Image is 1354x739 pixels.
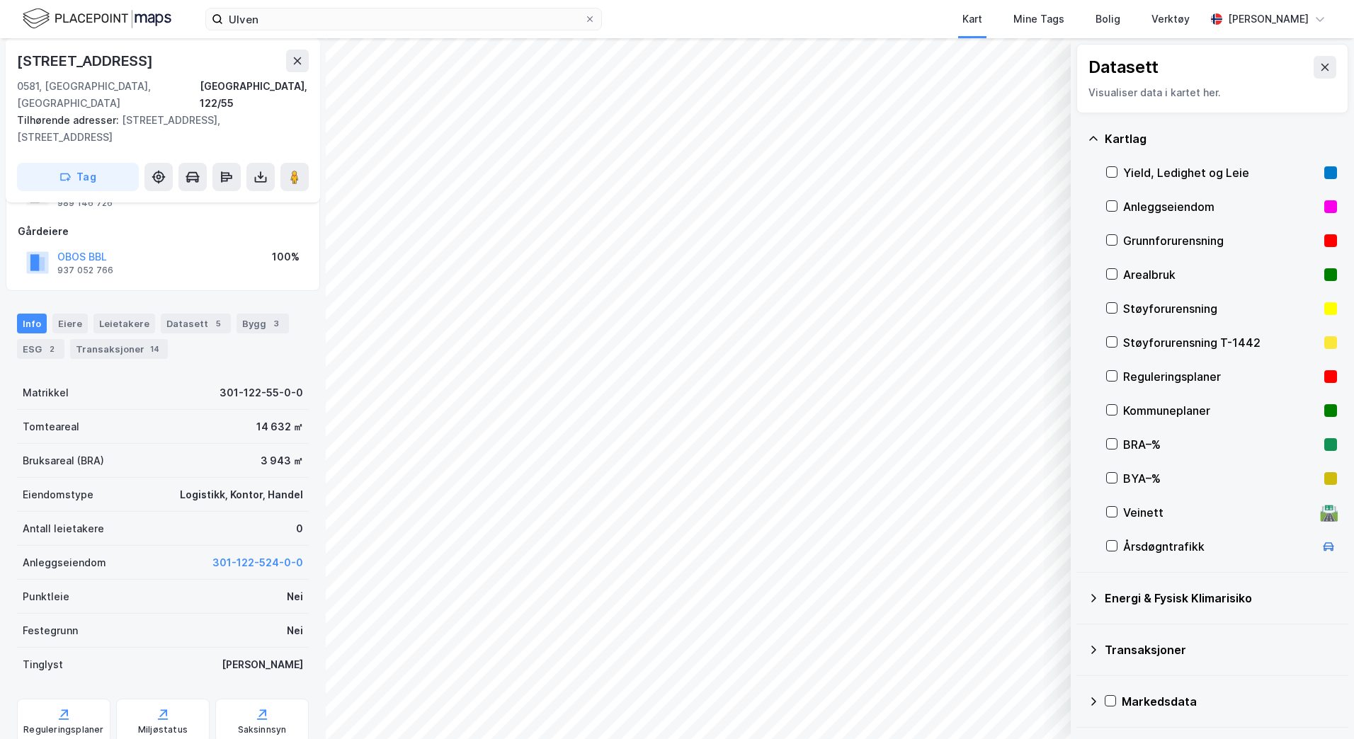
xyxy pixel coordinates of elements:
div: Nei [287,588,303,605]
div: [STREET_ADDRESS], [STREET_ADDRESS] [17,112,297,146]
div: Veinett [1123,504,1314,521]
div: Kontrollprogram for chat [1283,671,1354,739]
div: 989 146 726 [57,197,113,209]
div: Årsdøgntrafikk [1123,538,1314,555]
div: Info [17,314,47,333]
div: [PERSON_NAME] [1228,11,1309,28]
div: 14 632 ㎡ [256,418,303,435]
div: Markedsdata [1122,693,1337,710]
input: Søk på adresse, matrikkel, gårdeiere, leietakere eller personer [223,8,584,30]
div: Eiere [52,314,88,333]
div: Datasett [1088,56,1159,79]
div: Kommuneplaner [1123,402,1319,419]
div: Anleggseiendom [23,554,106,571]
div: Verktøy [1151,11,1190,28]
div: 100% [272,248,300,265]
div: Transaksjoner [70,339,168,359]
div: Støyforurensning [1123,300,1319,317]
div: ESG [17,339,64,359]
div: Saksinnsyn [238,724,287,735]
div: Arealbruk [1123,266,1319,283]
div: 5 [211,316,225,331]
div: Visualiser data i kartet her. [1088,84,1336,101]
div: [GEOGRAPHIC_DATA], 122/55 [200,78,309,112]
div: Grunnforurensning [1123,232,1319,249]
div: 2 [45,342,59,356]
div: Miljøstatus [138,724,188,735]
div: [STREET_ADDRESS] [17,50,156,72]
div: Bolig [1096,11,1120,28]
div: Matrikkel [23,384,69,401]
div: 301-122-55-0-0 [220,384,303,401]
div: 0581, [GEOGRAPHIC_DATA], [GEOGRAPHIC_DATA] [17,78,200,112]
div: [PERSON_NAME] [222,656,303,673]
div: 🛣️ [1319,503,1338,522]
img: logo.f888ab2527a4732fd821a326f86c7f29.svg [23,6,171,31]
div: BYA–% [1123,470,1319,487]
div: Eiendomstype [23,486,93,503]
button: Tag [17,163,139,191]
div: Logistikk, Kontor, Handel [180,486,303,503]
iframe: Chat Widget [1283,671,1354,739]
div: Reguleringsplaner [1123,368,1319,385]
span: Tilhørende adresser: [17,114,122,126]
div: 3 943 ㎡ [261,452,303,469]
div: Reguleringsplaner [23,724,103,735]
div: Datasett [161,314,231,333]
div: Yield, Ledighet og Leie [1123,164,1319,181]
div: Festegrunn [23,622,78,639]
div: Nei [287,622,303,639]
div: Kart [962,11,982,28]
div: Mine Tags [1013,11,1064,28]
div: Kartlag [1105,130,1337,147]
div: Bygg [237,314,289,333]
div: Antall leietakere [23,520,104,537]
div: Støyforurensning T-1442 [1123,334,1319,351]
div: Tomteareal [23,418,79,435]
div: Gårdeiere [18,223,308,240]
div: 14 [147,342,162,356]
div: Transaksjoner [1105,641,1337,658]
div: BRA–% [1123,436,1319,453]
div: Leietakere [93,314,155,333]
div: 3 [269,316,283,331]
div: Punktleie [23,588,69,605]
div: Energi & Fysisk Klimarisiko [1105,590,1337,607]
button: 301-122-524-0-0 [212,554,303,571]
div: Anleggseiendom [1123,198,1319,215]
div: 937 052 766 [57,265,113,276]
div: Tinglyst [23,656,63,673]
div: Bruksareal (BRA) [23,452,104,469]
div: 0 [296,520,303,537]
